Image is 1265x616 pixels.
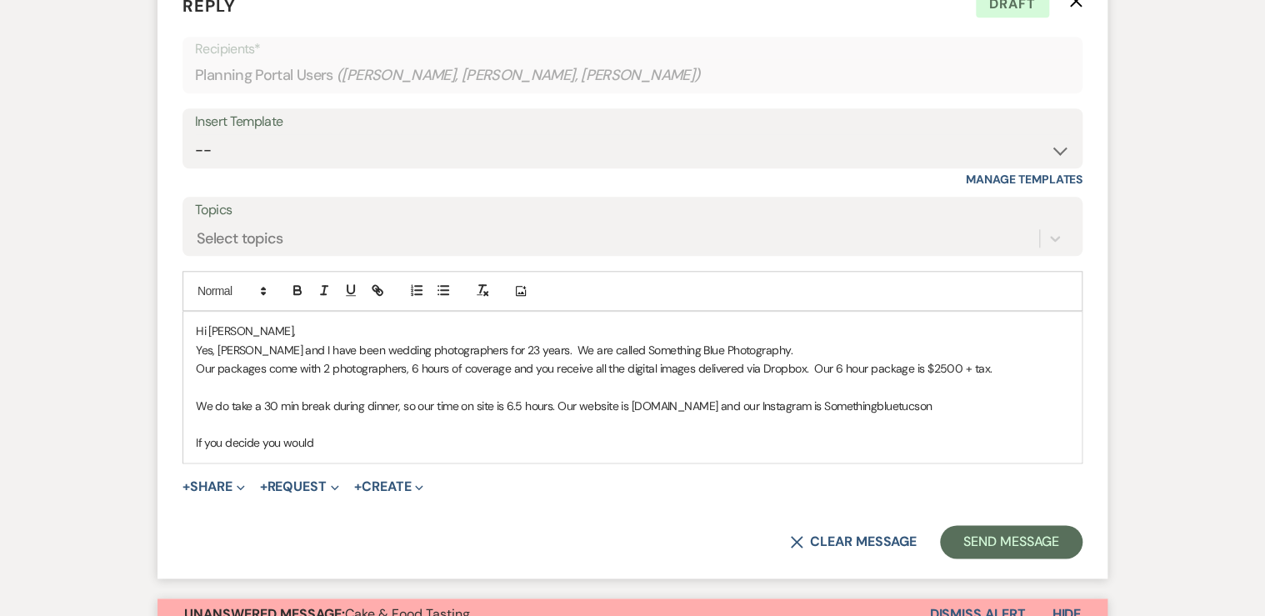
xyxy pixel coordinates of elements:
button: Send Message [940,525,1082,558]
span: + [260,480,267,493]
p: Hi [PERSON_NAME], [196,322,1069,340]
p: Our packages come with 2 photographers, 6 hours of coverage and you receive all the digital image... [196,359,1069,378]
span: + [354,480,362,493]
span: + [182,480,190,493]
label: Topics [195,198,1070,223]
p: If you decide you would [196,433,1069,452]
p: Yes, [PERSON_NAME] and I have been wedding photographers for 23 years. We are called Something Bl... [196,341,1069,359]
button: Clear message [790,535,917,548]
button: Create [354,480,423,493]
div: Planning Portal Users [195,59,1070,92]
a: Manage Templates [966,172,1082,187]
button: Share [182,480,245,493]
button: Request [260,480,339,493]
p: We do take a 30 min break during dinner, so our time on site is 6.5 hours. Our website is [DOMAIN... [196,397,1069,415]
div: Select topics [197,228,283,250]
p: Recipients* [195,38,1070,60]
div: Insert Template [195,110,1070,134]
span: ( [PERSON_NAME], [PERSON_NAME], [PERSON_NAME] ) [337,64,701,87]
